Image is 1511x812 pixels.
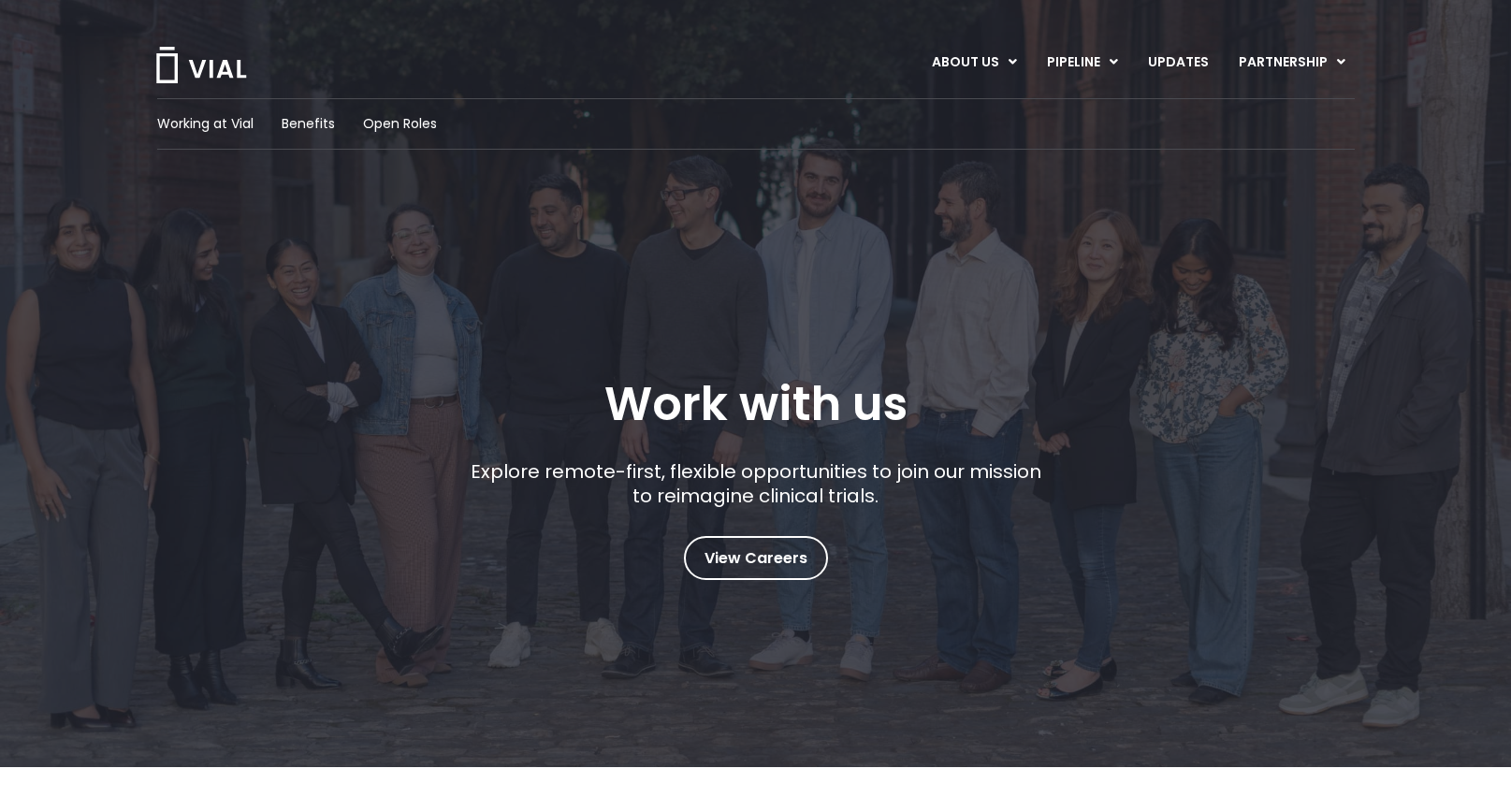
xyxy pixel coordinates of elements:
[1224,47,1360,79] a: PARTNERSHIPMenu Toggle
[154,47,248,83] img: Vial Logo
[917,47,1031,79] a: ABOUT USMenu Toggle
[1133,47,1223,79] a: UPDATES
[705,546,807,571] span: View Careers
[157,114,254,134] a: Working at Vial
[684,536,828,580] a: View Careers
[604,377,908,431] h1: Work with us
[463,459,1048,508] p: Explore remote-first, flexible opportunities to join our mission to reimagine clinical trials.
[363,114,437,134] a: Open Roles
[1032,47,1132,79] a: PIPELINEMenu Toggle
[282,114,335,134] a: Benefits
